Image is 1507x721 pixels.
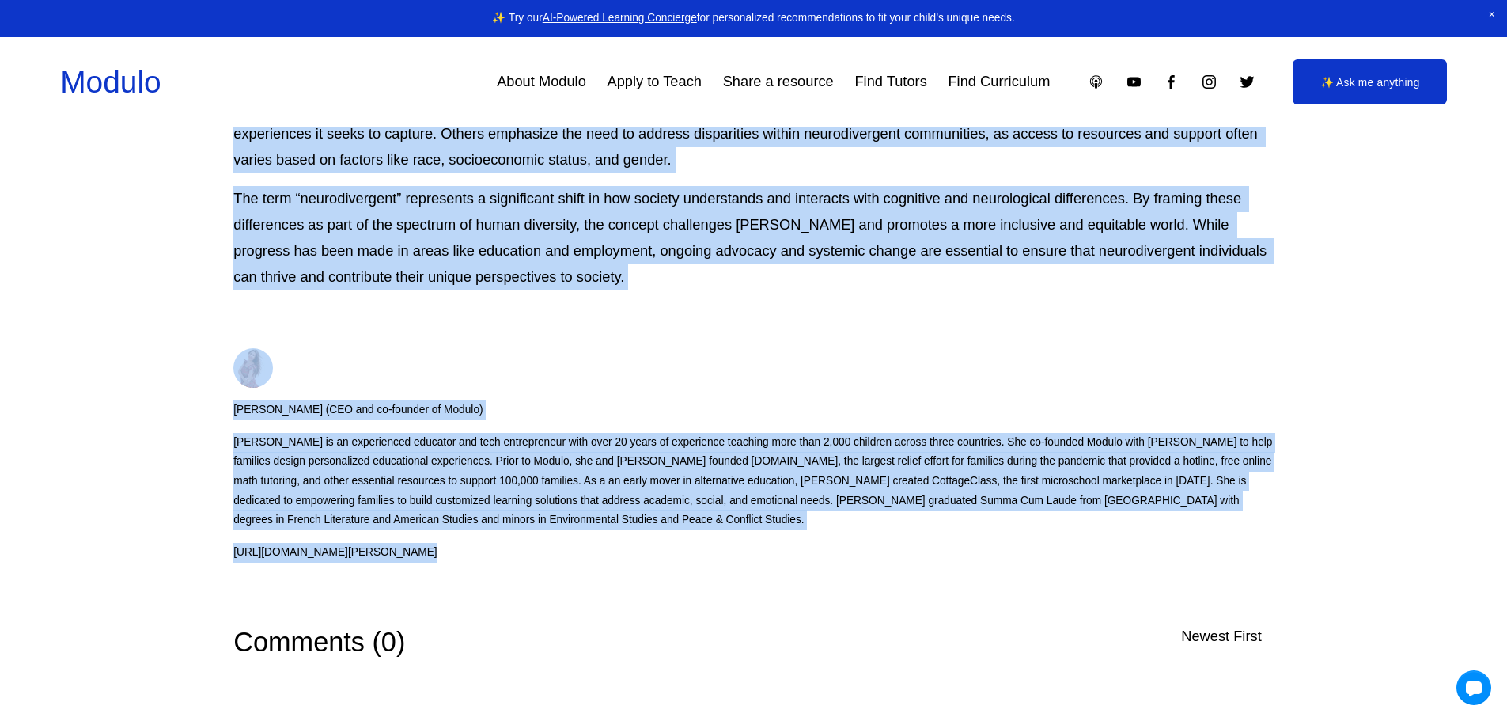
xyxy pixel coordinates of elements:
a: Apple Podcasts [1088,74,1104,90]
a: Apply to Teach [608,67,702,97]
a: Instagram [1201,74,1217,90]
span: Newest First [1181,628,1262,644]
p: The term “neurodivergent” represents a significant shift in how society understands and interacts... [233,186,1273,290]
a: About Modulo [497,67,586,97]
span: Comments (0) [233,627,405,657]
a: Find Tutors [854,67,926,97]
a: [PERSON_NAME] (CEO and co-founder of Modulo) [233,336,483,420]
a: ✨ Ask me anything [1293,59,1447,104]
span: [PERSON_NAME] (CEO and co-founder of Modulo) [233,400,483,420]
a: Share a resource [723,67,834,97]
a: Find Curriculum [948,67,1050,97]
p: [PERSON_NAME] is an experienced educator and tech entrepreneur with over 20 years of experience t... [233,433,1273,530]
p: However, challenges remain. Critics argue that the term “neurodivergent” can be overly broad, pot... [233,95,1273,173]
a: YouTube [1126,74,1142,90]
a: Facebook [1163,74,1179,90]
a: Twitter [1239,74,1255,90]
a: AI-Powered Learning Concierge [543,12,697,24]
a: Modulo [60,65,161,99]
a: [URL][DOMAIN_NAME][PERSON_NAME] [233,543,437,563]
